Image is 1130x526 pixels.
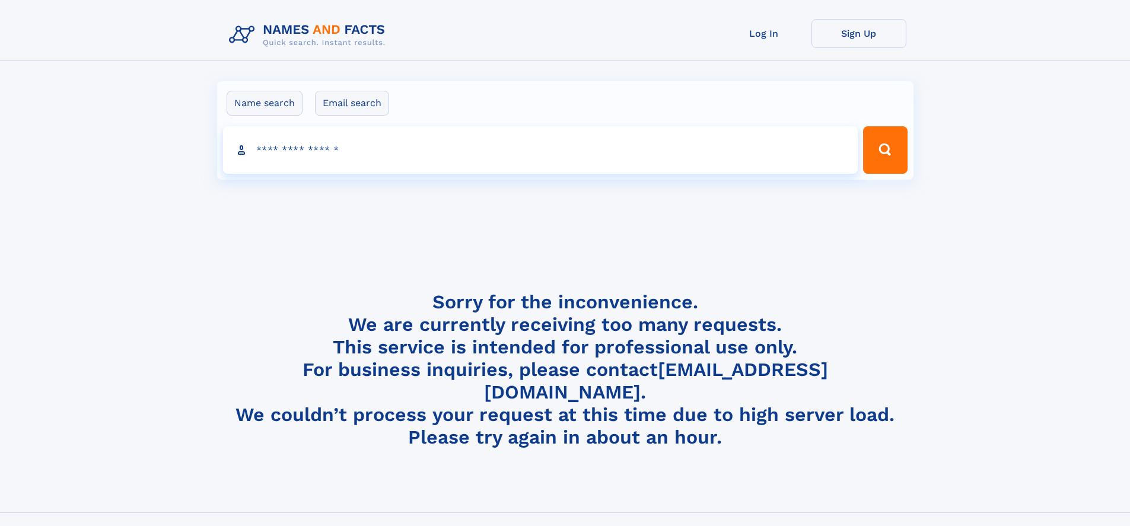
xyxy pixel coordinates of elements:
[811,19,906,48] a: Sign Up
[484,358,828,403] a: [EMAIL_ADDRESS][DOMAIN_NAME]
[224,19,395,51] img: Logo Names and Facts
[223,126,858,174] input: search input
[717,19,811,48] a: Log In
[315,91,389,116] label: Email search
[863,126,907,174] button: Search Button
[224,291,906,449] h4: Sorry for the inconvenience. We are currently receiving too many requests. This service is intend...
[227,91,303,116] label: Name search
